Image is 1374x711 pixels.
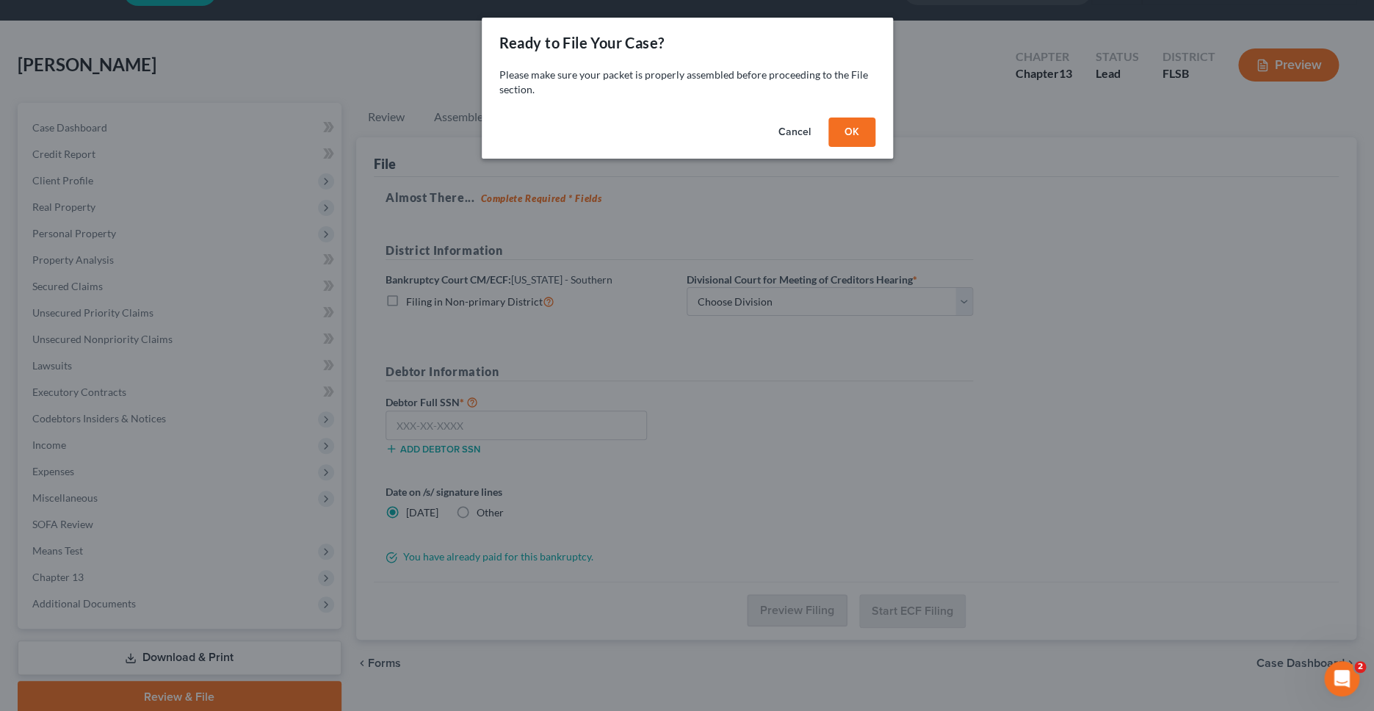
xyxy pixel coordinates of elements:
div: Ready to File Your Case? [499,32,665,53]
button: Cancel [767,118,822,147]
button: OK [828,118,875,147]
p: Please make sure your packet is properly assembled before proceeding to the File section. [499,68,875,97]
iframe: Intercom live chat [1324,661,1359,696]
span: 2 [1354,661,1366,673]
